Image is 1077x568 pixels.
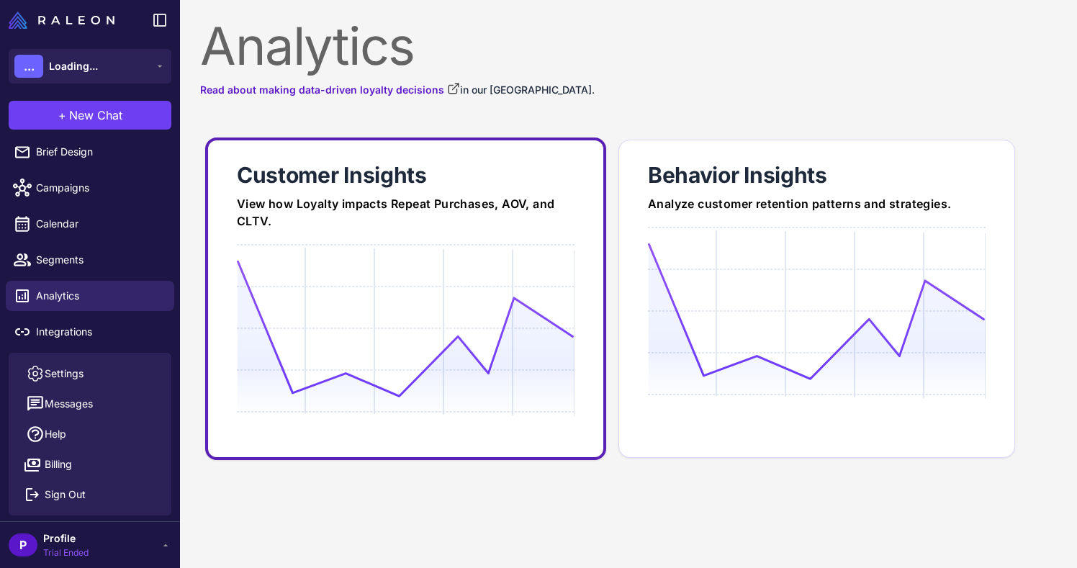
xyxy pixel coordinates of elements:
[45,366,84,382] span: Settings
[9,49,171,84] button: ...Loading...
[9,101,171,130] button: +New Chat
[6,173,174,203] a: Campaigns
[43,546,89,559] span: Trial Ended
[200,82,460,98] a: Read about making data-driven loyalty decisions
[45,456,72,472] span: Billing
[45,487,86,502] span: Sign Out
[43,531,89,546] span: Profile
[69,107,122,124] span: New Chat
[237,161,574,189] div: Customer Insights
[6,245,174,275] a: Segments
[618,140,1015,458] a: Behavior InsightsAnalyze customer retention patterns and strategies.
[36,288,163,304] span: Analytics
[36,252,163,268] span: Segments
[6,281,174,311] a: Analytics
[14,419,166,449] a: Help
[205,138,606,460] a: Customer InsightsView how Loyalty impacts Repeat Purchases, AOV, and CLTV.
[237,195,574,230] div: View how Loyalty impacts Repeat Purchases, AOV, and CLTV.
[45,426,66,442] span: Help
[49,58,98,74] span: Loading...
[58,107,66,124] span: +
[14,389,166,419] button: Messages
[648,195,986,212] div: Analyze customer retention patterns and strategies.
[36,216,163,232] span: Calendar
[45,396,93,412] span: Messages
[36,324,163,340] span: Integrations
[200,20,1057,72] div: Analytics
[9,12,114,29] img: Raleon Logo
[460,84,595,96] span: in our [GEOGRAPHIC_DATA].
[14,479,166,510] button: Sign Out
[36,180,163,196] span: Campaigns
[6,137,174,167] a: Brief Design
[648,161,986,189] div: Behavior Insights
[6,209,174,239] a: Calendar
[9,12,120,29] a: Raleon Logo
[9,533,37,556] div: P
[6,317,174,347] a: Integrations
[14,55,43,78] div: ...
[36,144,163,160] span: Brief Design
